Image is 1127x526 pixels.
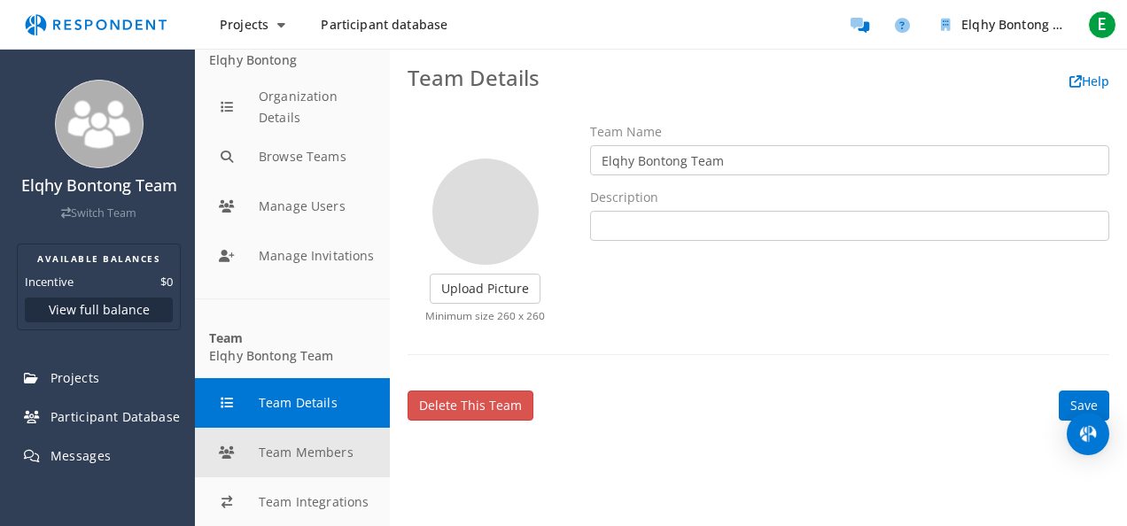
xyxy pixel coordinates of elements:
h4: Elqhy Bontong Team [12,177,186,195]
button: Browse Teams [195,132,390,182]
a: Help [1069,73,1109,89]
p: Minimum size 260 x 260 [408,308,563,323]
label: Description [590,189,658,206]
section: Balance summary [17,244,181,330]
span: Team Details [408,63,540,92]
dt: Incentive [25,273,74,290]
span: Elqhy Bontong Team [961,16,1086,33]
button: Manage Users [195,182,390,231]
span: E [1088,11,1116,39]
dd: $0 [160,273,173,290]
a: Switch Team [61,205,136,220]
span: Projects [51,369,100,386]
button: E [1084,9,1120,41]
button: Elqhy Bontong Team [927,9,1077,41]
h2: AVAILABLE BALANCES [25,251,173,266]
span: Messages [51,447,112,464]
span: Participant Database [51,408,181,425]
div: Open Intercom Messenger [1067,413,1109,455]
label: Team Name [590,123,662,141]
a: Message participants [842,7,877,43]
button: Team Details [195,378,390,428]
span: Participant database [321,16,447,33]
div: Team [209,331,376,346]
a: Participant database [307,9,462,41]
img: respondent-logo.png [14,8,177,42]
label: Upload Picture [430,274,540,304]
div: Elqhy Bontong [209,35,376,68]
button: Team Members [195,428,390,477]
img: team_avatar_256.png [55,80,144,168]
button: Organization Details [195,82,390,132]
button: View full balance [25,298,173,322]
a: Help and support [884,7,920,43]
a: Delete this team [408,391,533,421]
div: Elqhy Bontong Team [209,331,376,365]
button: Projects [206,9,299,41]
span: Projects [220,16,268,33]
button: Manage Invitations [195,231,390,281]
a: Save [1059,391,1109,421]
